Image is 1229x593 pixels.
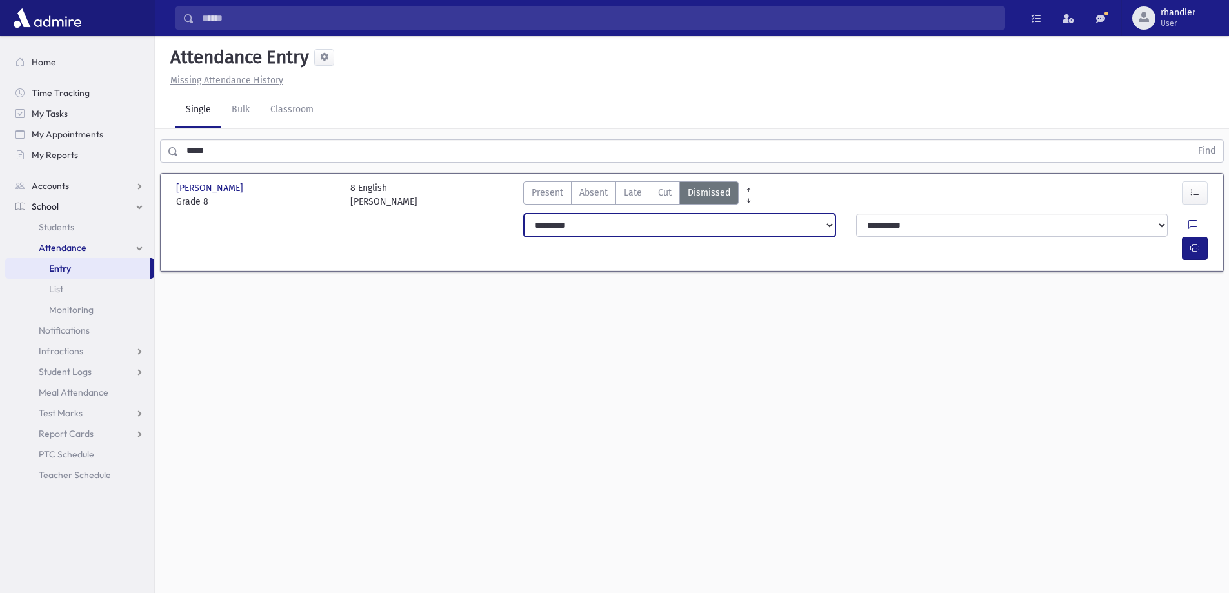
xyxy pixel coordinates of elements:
[5,217,154,237] a: Students
[175,92,221,128] a: Single
[688,186,730,199] span: Dismissed
[32,87,90,99] span: Time Tracking
[39,345,83,357] span: Infractions
[5,361,154,382] a: Student Logs
[5,176,154,196] a: Accounts
[5,423,154,444] a: Report Cards
[221,92,260,128] a: Bulk
[32,128,103,140] span: My Appointments
[5,320,154,341] a: Notifications
[165,46,309,68] h5: Attendance Entry
[5,403,154,423] a: Test Marks
[165,75,283,86] a: Missing Attendance History
[658,186,672,199] span: Cut
[32,201,59,212] span: School
[350,181,417,208] div: 8 English [PERSON_NAME]
[5,382,154,403] a: Meal Attendance
[532,186,563,199] span: Present
[176,181,246,195] span: [PERSON_NAME]
[5,341,154,361] a: Infractions
[5,237,154,258] a: Attendance
[170,75,283,86] u: Missing Attendance History
[39,325,90,336] span: Notifications
[39,366,92,377] span: Student Logs
[1190,140,1223,162] button: Find
[5,279,154,299] a: List
[523,181,739,208] div: AttTypes
[260,92,324,128] a: Classroom
[49,283,63,295] span: List
[5,258,150,279] a: Entry
[39,448,94,460] span: PTC Schedule
[5,103,154,124] a: My Tasks
[5,145,154,165] a: My Reports
[39,221,74,233] span: Students
[39,469,111,481] span: Teacher Schedule
[39,242,86,254] span: Attendance
[624,186,642,199] span: Late
[5,299,154,320] a: Monitoring
[5,83,154,103] a: Time Tracking
[5,444,154,465] a: PTC Schedule
[194,6,1004,30] input: Search
[5,52,154,72] a: Home
[1161,8,1195,18] span: rhandler
[579,186,608,199] span: Absent
[32,108,68,119] span: My Tasks
[39,428,94,439] span: Report Cards
[5,196,154,217] a: School
[49,304,94,316] span: Monitoring
[10,5,85,31] img: AdmirePro
[32,180,69,192] span: Accounts
[32,56,56,68] span: Home
[39,387,108,398] span: Meal Attendance
[39,407,83,419] span: Test Marks
[176,195,337,208] span: Grade 8
[5,124,154,145] a: My Appointments
[49,263,71,274] span: Entry
[5,465,154,485] a: Teacher Schedule
[32,149,78,161] span: My Reports
[1161,18,1195,28] span: User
